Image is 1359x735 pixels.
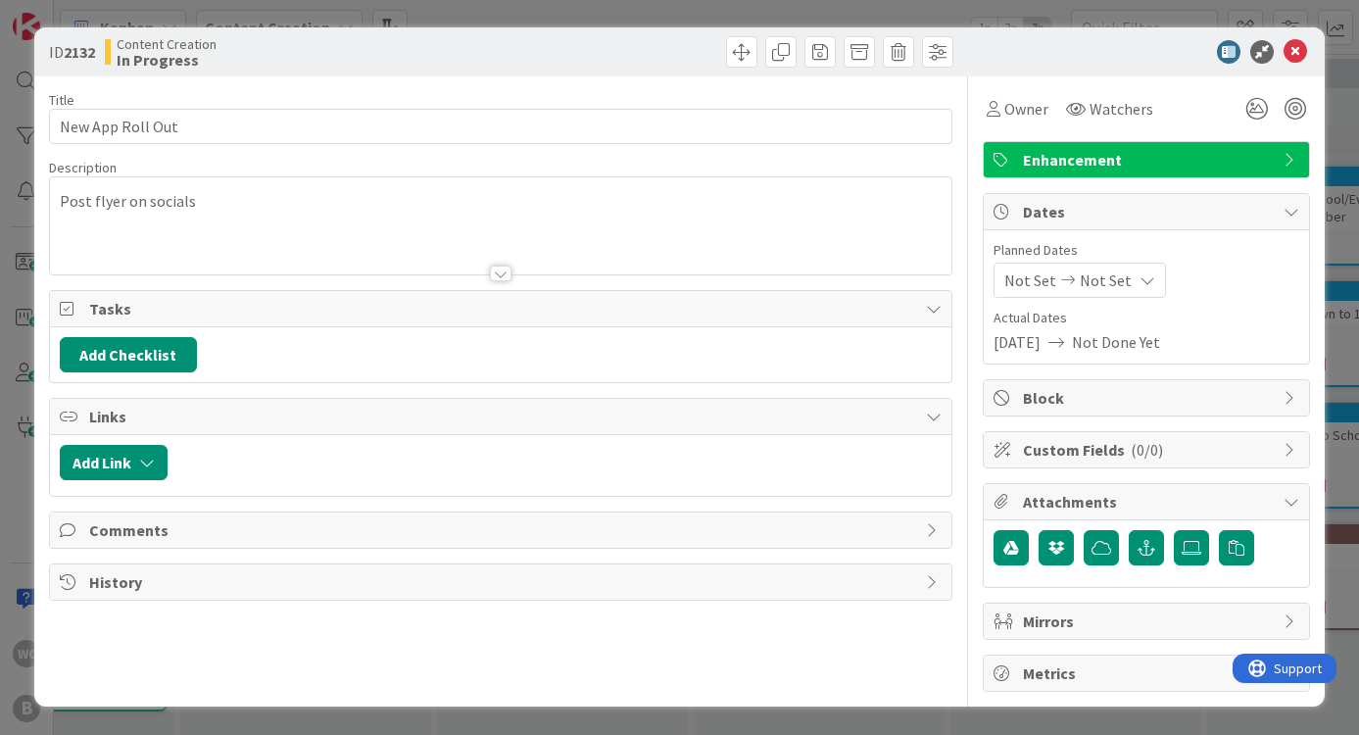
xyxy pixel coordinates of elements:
label: Title [49,91,74,109]
b: In Progress [117,52,217,68]
span: Tasks [89,297,917,320]
span: ( 0/0 ) [1131,440,1163,460]
span: Mirrors [1023,610,1274,633]
p: Post flyer on socials [60,190,943,213]
span: Planned Dates [994,240,1299,261]
span: Content Creation [117,36,217,52]
span: Block [1023,386,1274,410]
span: Comments [89,518,917,542]
span: Support [41,3,89,26]
span: [DATE] [994,330,1041,354]
span: Links [89,405,917,428]
span: ID [49,40,95,64]
span: Attachments [1023,490,1274,514]
span: Enhancement [1023,148,1274,171]
button: Add Checklist [60,337,197,372]
button: Add Link [60,445,168,480]
span: Not Set [1004,269,1056,292]
span: Watchers [1090,97,1153,121]
span: Not Done Yet [1072,330,1160,354]
span: Actual Dates [994,308,1299,328]
input: type card name here... [49,109,953,144]
span: History [89,570,917,594]
b: 2132 [64,42,95,62]
span: Description [49,159,117,176]
span: Owner [1004,97,1048,121]
span: Not Set [1080,269,1132,292]
span: Custom Fields [1023,438,1274,462]
span: Dates [1023,200,1274,223]
span: Metrics [1023,661,1274,685]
